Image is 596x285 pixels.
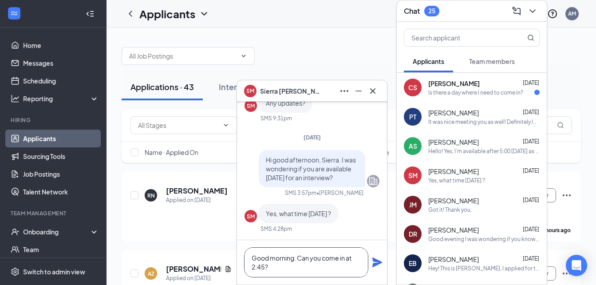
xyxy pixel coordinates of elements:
[523,79,539,86] span: [DATE]
[523,167,539,174] span: [DATE]
[244,247,368,277] textarea: Good morning. Can you come in at 2:45?
[428,7,435,15] div: 25
[561,190,572,201] svg: Ellipses
[129,51,237,61] input: All Job Postings
[247,213,255,220] div: SM
[261,225,292,233] div: SMS 4:28pm
[219,81,274,92] div: Interviews · 22
[23,241,99,258] a: Team
[23,54,99,72] a: Messages
[23,72,99,90] a: Scheduling
[11,267,20,276] svg: Settings
[166,186,228,196] h5: [PERSON_NAME]
[428,108,479,117] span: [PERSON_NAME]
[337,84,351,98] button: Ellipses
[428,235,540,243] div: Good evening I was wondering if you know if there was any movement with my application?
[166,196,228,205] div: Applied on [DATE]
[367,86,378,96] svg: Cross
[404,29,509,46] input: Search applicant
[561,268,572,279] svg: Ellipses
[145,148,198,157] span: Name · Applied On
[523,197,539,203] span: [DATE]
[525,4,540,18] button: ChevronDown
[511,6,522,16] svg: ComposeMessage
[408,83,417,92] div: CS
[527,6,538,16] svg: ChevronDown
[409,200,417,209] div: JM
[568,10,576,17] div: AM
[428,138,479,146] span: [PERSON_NAME]
[523,109,539,115] span: [DATE]
[547,8,558,19] svg: QuestionInfo
[166,264,221,274] h5: [PERSON_NAME]
[199,8,209,19] svg: ChevronDown
[409,259,417,268] div: EB
[409,142,417,150] div: AS
[125,8,136,19] svg: ChevronLeft
[353,86,364,96] svg: Minimize
[509,4,524,18] button: ComposeMessage
[23,267,85,276] div: Switch to admin view
[260,86,322,96] span: Sierra [PERSON_NAME]
[316,189,363,197] span: • [PERSON_NAME]
[247,102,255,110] div: SM
[366,84,380,98] button: Cross
[413,57,444,65] span: Applicants
[285,189,316,197] div: SMS 3:57pm
[428,255,479,264] span: [PERSON_NAME]
[351,84,366,98] button: Minimize
[166,274,232,283] div: Applied on [DATE]
[23,130,99,147] a: Applicants
[147,192,155,199] div: RN
[408,171,418,180] div: SM
[557,122,564,129] svg: MagnifyingGlass
[23,36,99,54] a: Home
[523,138,539,145] span: [DATE]
[266,210,331,218] span: Yes, what time [DATE] ?
[10,9,19,18] svg: WorkstreamLogo
[428,118,540,126] div: It was nice meeting you as well! Definitely looking forward to our conversation [DATE].
[266,99,305,107] span: Any updates?
[372,257,383,268] svg: Plane
[304,134,321,141] span: [DATE]
[266,156,356,182] span: Hi good afternoon, Sierra. I was wondering if you are available [DATE] for an interview?
[428,206,472,214] div: Got it! Thank you.
[428,196,479,205] span: [PERSON_NAME]
[409,230,417,238] div: DR
[148,270,154,277] div: AZ
[339,86,350,96] svg: Ellipses
[428,265,540,272] div: Hey! This is [PERSON_NAME], I applied for the front house position. Just wondering if there's any...
[404,6,420,16] h3: Chat
[428,147,540,155] div: Hello! Yes, I'm available after 5:00 [DATE] as well as before 3:00 [DATE]. Would either of those ...
[566,255,587,276] div: Open Intercom Messenger
[23,94,99,103] div: Reporting
[11,94,20,103] svg: Analysis
[409,112,416,121] div: PT
[225,265,232,273] svg: Document
[138,120,219,130] input: All Stages
[261,115,292,122] div: SMS 9:31pm
[23,147,99,165] a: Sourcing Tools
[130,81,194,92] div: Applications · 43
[23,165,99,183] a: Job Postings
[240,52,247,59] svg: ChevronDown
[523,255,539,262] span: [DATE]
[469,57,515,65] span: Team members
[428,89,523,96] div: Is there a day where I need to come in?
[11,210,97,217] div: Team Management
[11,227,20,236] svg: UserCheck
[523,226,539,233] span: [DATE]
[527,34,534,41] svg: MagnifyingGlass
[428,226,479,234] span: [PERSON_NAME]
[11,116,97,124] div: Hiring
[23,183,99,201] a: Talent Network
[428,177,485,184] div: Yes, what time [DATE] ?
[86,9,95,18] svg: Collapse
[538,227,571,234] b: 14 hours ago
[222,122,229,129] svg: ChevronDown
[23,227,91,236] div: Onboarding
[139,6,195,21] h1: Applicants
[428,79,480,88] span: [PERSON_NAME]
